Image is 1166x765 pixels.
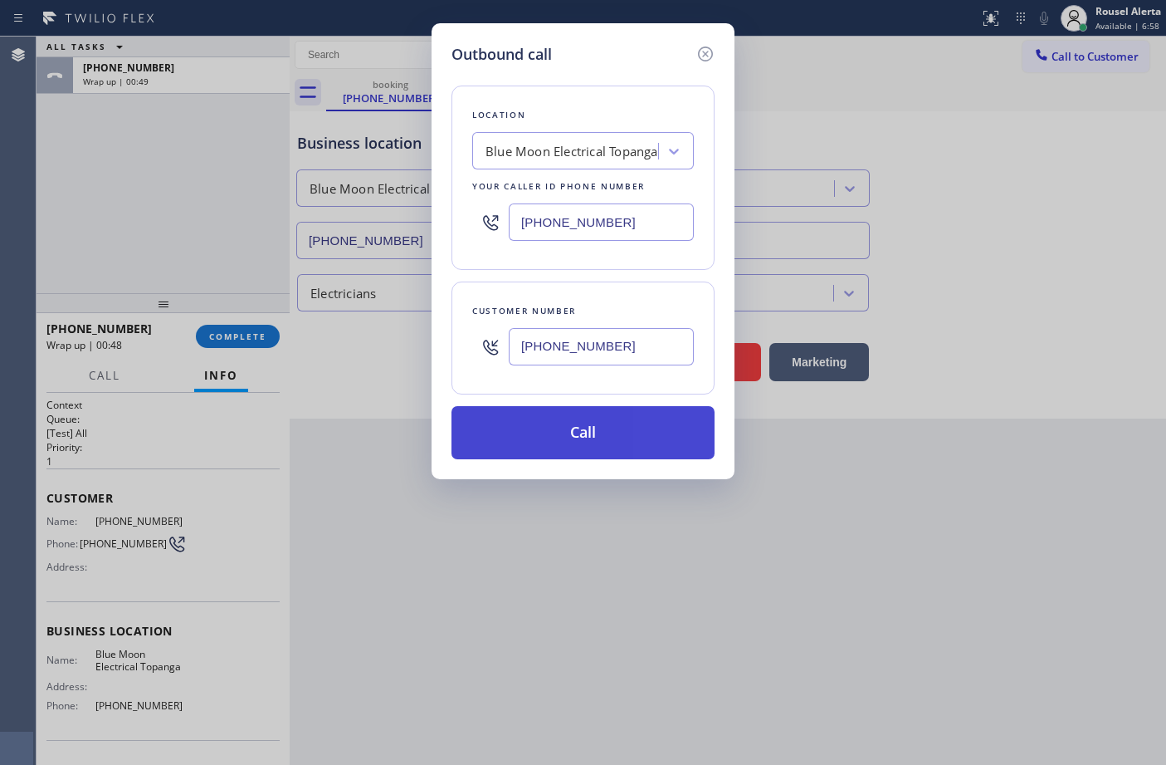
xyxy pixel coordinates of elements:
[472,302,694,320] div: Customer number
[472,106,694,124] div: Location
[451,43,552,66] h5: Outbound call
[451,406,715,459] button: Call
[472,178,694,195] div: Your caller id phone number
[509,204,694,241] input: (123) 456-7890
[509,328,694,365] input: (123) 456-7890
[485,142,658,161] div: Blue Moon Electrical Topanga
